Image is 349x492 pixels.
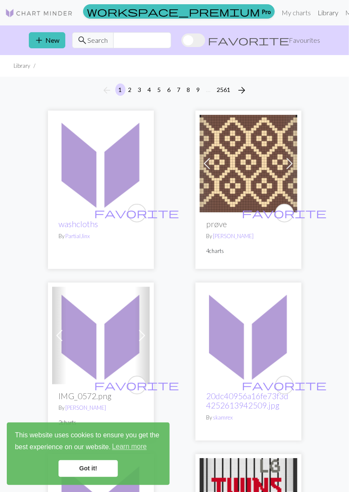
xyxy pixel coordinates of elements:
[207,232,290,240] p: By
[5,8,73,18] img: Logo
[7,423,170,485] div: cookieconsent
[213,414,233,421] a: skamrex
[52,115,150,212] img: Sorting Hat
[208,34,290,46] span: favorite
[59,404,143,412] p: By
[164,83,174,96] button: 6
[207,391,289,411] a: 20dc40956a16fe73f3d4252613942509.jpg
[14,62,30,70] li: Library
[15,431,162,453] span: This website uses cookies to ensure you get the best experience on our website.
[242,205,327,222] i: favourite
[29,32,65,48] button: New
[128,204,146,222] button: favourite
[52,158,150,167] a: Sorting Hat
[181,32,321,48] label: Show favourites
[213,233,254,239] a: [PERSON_NAME]
[289,35,321,45] span: Favourites
[83,4,275,19] a: Pro
[128,376,146,395] button: favourite
[135,83,145,96] button: 3
[59,219,98,229] a: washcloths
[242,378,327,392] span: favorite
[193,83,204,96] button: 9
[242,206,327,220] span: favorite
[207,219,290,229] h2: prøve
[145,83,155,96] button: 4
[66,233,90,239] a: PartialJinx
[34,34,45,46] span: add
[237,85,247,95] i: Next
[52,331,150,339] a: IMG_0572.png
[200,158,297,167] a: bagstykke
[200,331,297,339] a: 20dc40956a16fe73f3d4252613942509.jpg
[214,83,234,96] button: 2561
[207,414,290,422] p: By
[234,83,251,97] button: Next
[59,391,143,401] h2: IMG_0572.png
[154,83,165,96] button: 5
[95,377,179,394] i: favourite
[200,115,297,212] img: bagstykke
[99,83,251,97] nav: Page navigation
[95,378,179,392] span: favorite
[78,34,88,46] span: search
[237,84,247,96] span: arrow_forward
[174,83,184,96] button: 7
[314,4,342,21] a: Library
[59,232,143,240] p: By
[59,419,143,427] p: 2 charts
[275,376,294,395] button: favourite
[275,204,294,222] button: favourite
[66,405,106,411] a: [PERSON_NAME]
[207,247,290,255] p: 4 charts
[278,4,314,21] a: My charts
[95,205,179,222] i: favourite
[95,206,179,220] span: favorite
[52,287,150,384] img: IMG_0572.png
[242,377,327,394] i: favourite
[200,287,297,384] img: 20dc40956a16fe73f3d4252613942509.jpg
[87,6,260,17] span: workspace_premium
[184,83,194,96] button: 8
[88,35,108,45] span: Search
[115,83,126,96] button: 1
[59,460,118,477] a: dismiss cookie message
[111,441,148,453] a: learn more about cookies
[125,83,135,96] button: 2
